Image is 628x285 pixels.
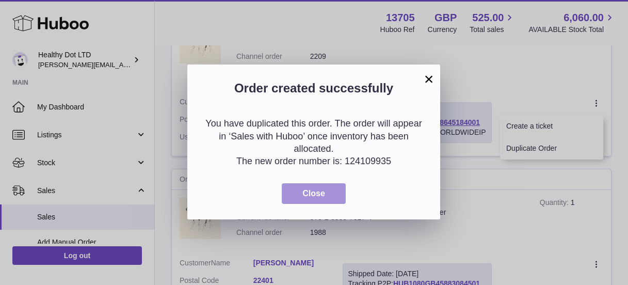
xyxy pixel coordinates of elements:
[302,189,325,198] span: Close
[423,73,435,85] button: ×
[203,80,425,102] h2: Order created successfully
[282,183,346,204] button: Close
[203,117,425,155] p: You have duplicated this order. The order will appear in ‘Sales with Huboo’ once inventory has be...
[203,155,425,167] p: The new order number is: 124109935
